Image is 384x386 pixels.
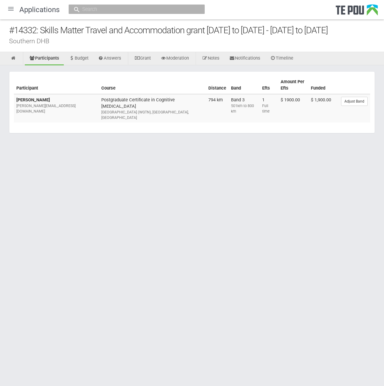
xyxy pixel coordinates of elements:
[16,103,96,114] div: [PERSON_NAME][EMAIL_ADDRESS][DOMAIN_NAME]
[231,103,258,114] div: 501km to 800 km
[260,94,278,123] td: 1
[16,97,50,103] b: [PERSON_NAME]
[308,76,339,94] th: Funded
[265,52,298,65] a: Timeline
[260,76,278,94] th: Efts
[156,52,194,65] a: Moderation
[64,52,93,65] a: Budget
[206,94,229,123] td: 794 km
[197,52,224,65] a: Notes
[94,52,126,65] a: Answers
[9,38,384,44] div: Southern DHB
[229,76,260,94] th: Band
[101,110,203,120] div: [GEOGRAPHIC_DATA] (WGTN), [GEOGRAPHIC_DATA], [GEOGRAPHIC_DATA]
[278,76,308,94] th: Amount Per Efts
[130,52,155,65] a: Grant
[25,52,64,65] a: Participants
[99,76,206,94] th: Course
[308,94,339,123] td: $ 1,900.00
[229,94,260,123] td: Band 3
[206,76,229,94] th: Distance
[9,24,384,37] div: #14332: Skills Matter Travel and Accommodation grant [DATE] to [DATE] - [DATE] to [DATE]
[278,94,308,123] td: $ 1900.00
[80,6,187,12] input: Search
[262,103,276,114] div: Full time
[225,52,265,65] a: Notifications
[341,97,368,106] a: Adjust Band
[99,94,206,123] td: Postgraduate Certificate in Cognitive [MEDICAL_DATA]
[14,76,99,94] th: Participant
